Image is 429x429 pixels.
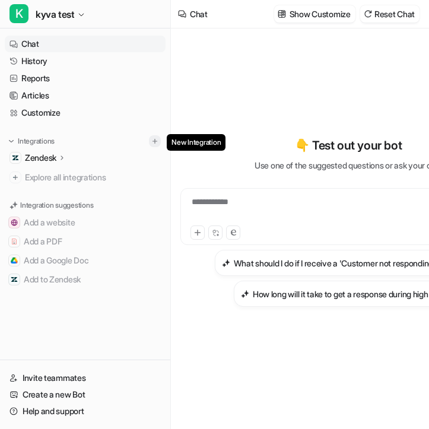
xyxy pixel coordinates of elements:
[5,169,166,186] a: Explore all integrations
[11,257,18,264] img: Add a Google Doc
[151,137,159,145] img: menu_add.svg
[5,403,166,420] a: Help and support
[278,9,286,18] img: customize
[222,259,230,268] img: What should I do if I receive a 'Customer not responding' message?
[364,9,372,18] img: reset
[5,370,166,386] a: Invite teammates
[295,136,402,154] p: 👇 Test out your bot
[25,168,161,187] span: Explore all integrations
[5,386,166,403] a: Create a new Bot
[5,53,166,69] a: History
[5,104,166,121] a: Customize
[274,5,355,23] button: Show Customize
[5,232,166,251] button: Add a PDFAdd a PDF
[25,152,56,164] p: Zendesk
[36,6,74,23] span: kyva test
[5,270,166,289] button: Add to ZendeskAdd to Zendesk
[11,276,18,283] img: Add to Zendesk
[5,70,166,87] a: Reports
[5,87,166,104] a: Articles
[12,154,19,161] img: Zendesk
[11,219,18,226] img: Add a website
[167,134,225,151] span: New Integration
[5,36,166,52] a: Chat
[7,137,15,145] img: expand menu
[20,200,93,211] p: Integration suggestions
[360,5,420,23] button: Reset Chat
[11,238,18,245] img: Add a PDF
[9,171,21,183] img: explore all integrations
[5,251,166,270] button: Add a Google DocAdd a Google Doc
[241,290,249,298] img: How long will it take to get a response during high traffic?
[5,135,58,147] button: Integrations
[190,8,208,20] div: Chat
[18,136,55,146] p: Integrations
[9,4,28,23] span: K
[5,213,166,232] button: Add a websiteAdd a website
[290,8,351,20] p: Show Customize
